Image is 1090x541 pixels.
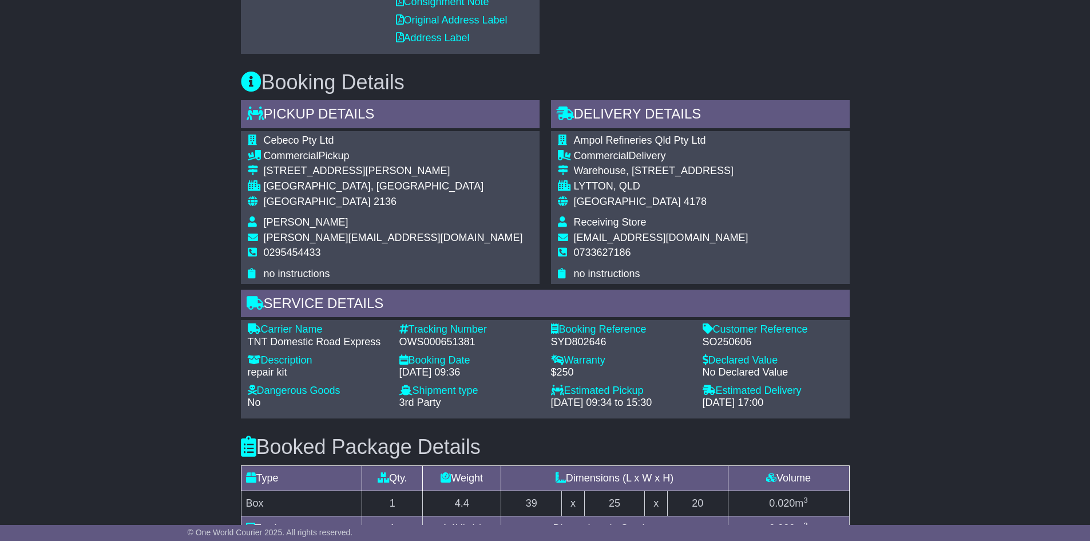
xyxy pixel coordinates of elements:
td: Dimensions (L x W x H) [501,465,728,491]
span: [GEOGRAPHIC_DATA] [574,196,681,207]
div: Carrier Name [248,323,388,336]
div: Dangerous Goods [248,385,388,397]
div: No Declared Value [703,366,843,379]
div: [STREET_ADDRESS][PERSON_NAME] [264,165,523,177]
span: 0733627186 [574,247,631,258]
span: Commercial [264,150,319,161]
div: Service Details [241,290,850,321]
div: Pickup [264,150,523,163]
td: Qty. [362,465,423,491]
td: kilo(s) [423,516,501,541]
span: 0.020 [769,497,795,509]
span: 3rd Party [399,397,441,408]
td: Total [241,516,362,541]
h3: Booked Package Details [241,436,850,459]
div: [DATE] 09:34 to 15:30 [551,397,691,409]
h3: Booking Details [241,71,850,94]
span: © One World Courier 2025. All rights reserved. [188,528,353,537]
div: SO250606 [703,336,843,349]
div: Estimated Delivery [703,385,843,397]
td: x [645,491,667,516]
span: Cebeco Pty Ltd [264,135,334,146]
td: x [562,491,584,516]
span: [PERSON_NAME] [264,216,348,228]
td: 1 [362,516,423,541]
td: 4.4 [423,491,501,516]
div: Warehouse, [STREET_ADDRESS] [574,165,748,177]
div: Description [248,354,388,367]
span: 0295454433 [264,247,321,258]
td: m [728,516,849,541]
span: 4.4 [441,523,455,534]
div: [DATE] 09:36 [399,366,540,379]
span: 4178 [684,196,707,207]
div: TNT Domestic Road Express [248,336,388,349]
sup: 3 [803,521,808,530]
span: Ampol Refineries Qld Pty Ltd [574,135,706,146]
span: [EMAIL_ADDRESS][DOMAIN_NAME] [574,232,748,243]
div: SYD802646 [551,336,691,349]
div: $250 [551,366,691,379]
td: m [728,491,849,516]
span: No [248,397,261,408]
td: Type [241,465,362,491]
div: Delivery Details [551,100,850,131]
td: Box [241,491,362,516]
div: Delivery [574,150,748,163]
td: 39 [501,491,562,516]
span: 2136 [374,196,397,207]
div: Warranty [551,354,691,367]
td: 20 [667,491,728,516]
span: no instructions [264,268,330,279]
a: Original Address Label [396,14,508,26]
div: [GEOGRAPHIC_DATA], [GEOGRAPHIC_DATA] [264,180,523,193]
span: [PERSON_NAME][EMAIL_ADDRESS][DOMAIN_NAME] [264,232,523,243]
a: Address Label [396,32,470,44]
div: Pickup Details [241,100,540,131]
div: repair kit [248,366,388,379]
div: [DATE] 17:00 [703,397,843,409]
td: 1 [362,491,423,516]
div: Tracking Number [399,323,540,336]
td: Weight [423,465,501,491]
sup: 3 [803,496,808,504]
div: OWS000651381 [399,336,540,349]
span: no instructions [574,268,640,279]
div: Customer Reference [703,323,843,336]
td: 25 [584,491,645,516]
span: 0.020 [769,523,795,534]
div: LYTTON, QLD [574,180,748,193]
div: Booking Date [399,354,540,367]
span: [GEOGRAPHIC_DATA] [264,196,371,207]
span: Receiving Store [574,216,647,228]
td: Dimensions in Centimetres [501,516,728,541]
div: Estimated Pickup [551,385,691,397]
div: Booking Reference [551,323,691,336]
td: Volume [728,465,849,491]
span: Commercial [574,150,629,161]
div: Declared Value [703,354,843,367]
div: Shipment type [399,385,540,397]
